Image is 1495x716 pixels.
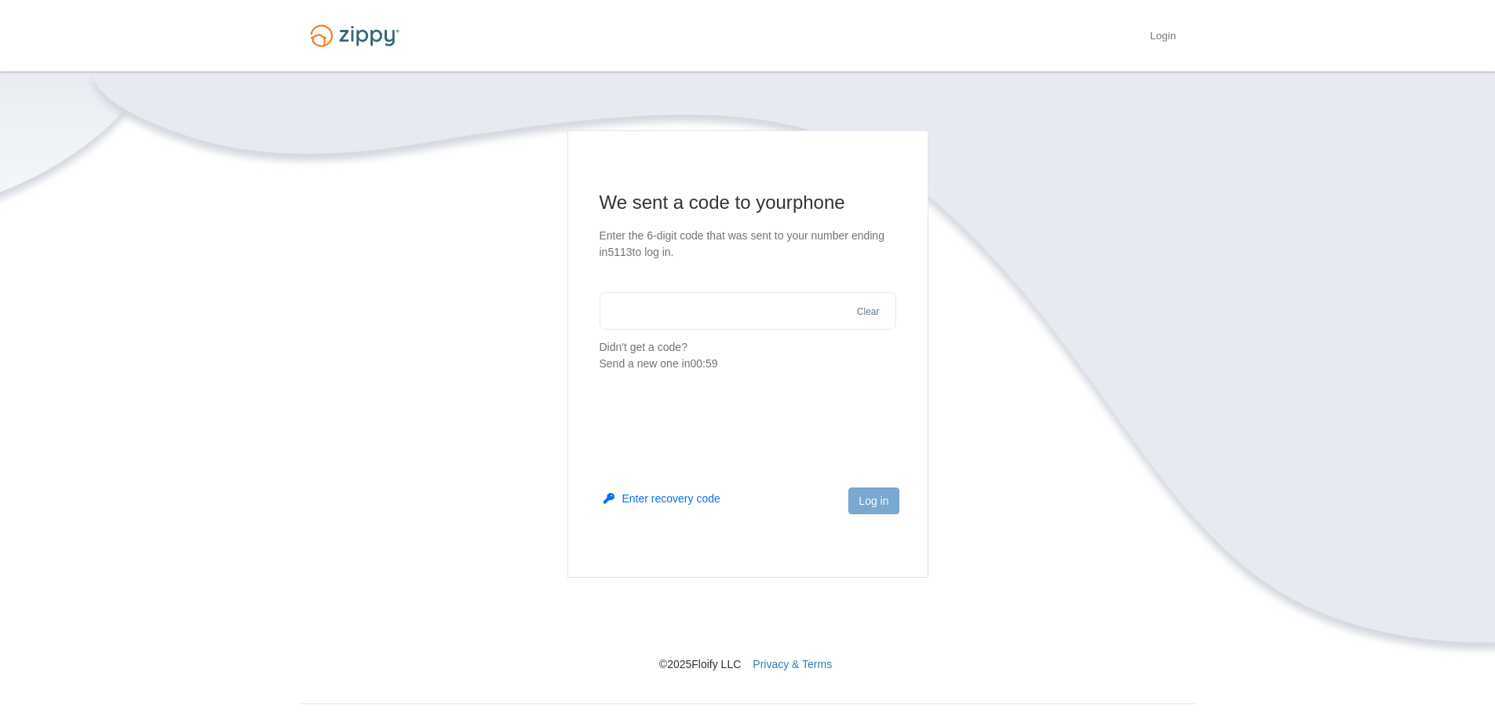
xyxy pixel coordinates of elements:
button: Clear [852,305,884,320]
h1: We sent a code to your phone [600,190,896,215]
img: Logo [301,17,409,54]
button: Enter recovery code [603,491,720,506]
button: Log in [848,488,899,514]
p: Enter the 6-digit code that was sent to your number ending in 5113 to log in. [600,228,896,261]
a: Login [1150,30,1176,46]
a: Privacy & Terms [753,658,832,670]
p: Didn't get a code? [600,339,896,372]
div: Send a new one in 00:59 [600,356,896,372]
nav: © 2025 Floify LLC [301,578,1195,672]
